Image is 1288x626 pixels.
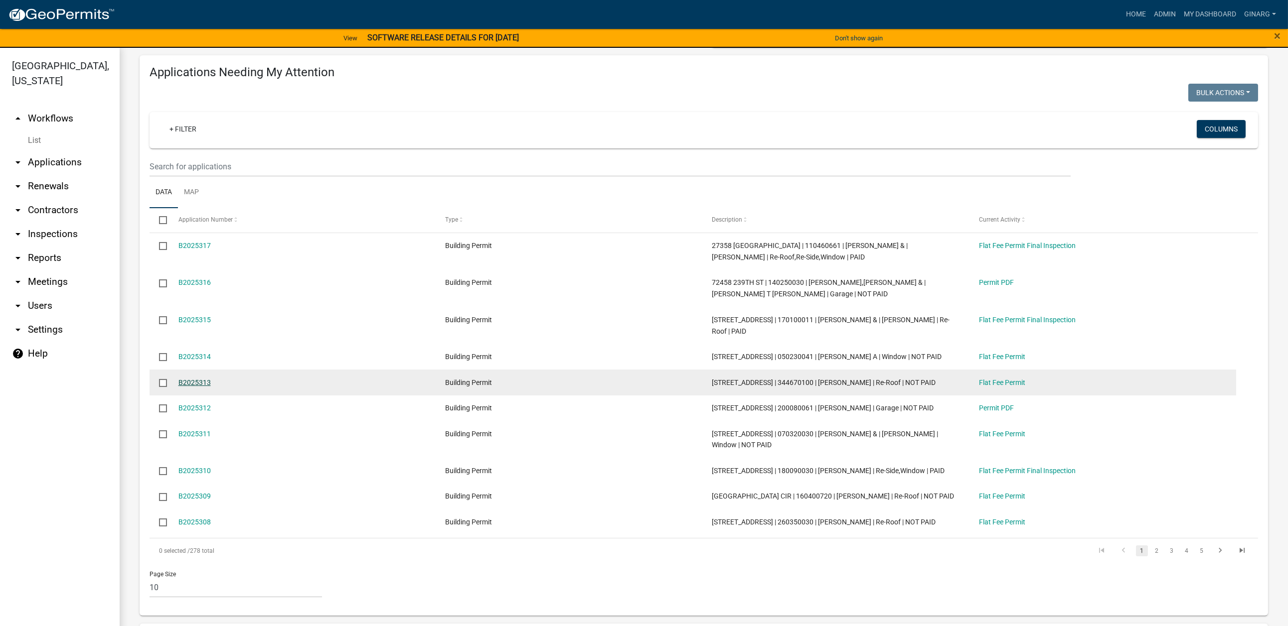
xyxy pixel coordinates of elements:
a: Permit PDF [979,404,1014,412]
div: 278 total [150,538,589,563]
a: 4 [1181,545,1193,556]
span: Current Activity [979,216,1020,223]
a: 3 [1166,545,1178,556]
span: 65536 120TH ST | 050230041 | HALVORSEN,LYNN A | Window | NOT PAID [712,353,942,361]
datatable-header-cell: Current Activity [969,208,1236,232]
a: Data [150,177,178,209]
span: Description [712,216,742,223]
span: Building Permit [445,518,492,526]
i: arrow_drop_down [12,228,24,240]
span: Building Permit [445,430,492,438]
a: B2025308 [178,518,211,526]
a: 1 [1136,545,1148,556]
span: Building Permit [445,404,492,412]
h4: Applications Needing My Attention [150,65,1258,80]
a: Flat Fee Permit Final Inspection [979,467,1076,475]
span: 72458 239TH ST | 140250030 | EDWIN,BRADLEY S & | VICTORIA T EDWIN | Garage | NOT PAID [712,278,926,298]
i: arrow_drop_up [12,113,24,125]
datatable-header-cell: Application Number [168,208,435,232]
span: Application Number [178,216,233,223]
a: Flat Fee Permit Final Inspection [979,316,1076,324]
button: Columns [1197,120,1246,138]
datatable-header-cell: Type [436,208,702,232]
a: Flat Fee Permit [979,518,1025,526]
i: arrow_drop_down [12,204,24,216]
li: page 3 [1164,542,1179,559]
span: Building Permit [445,378,492,386]
a: B2025313 [178,378,211,386]
span: Type [445,216,458,223]
li: page 2 [1149,542,1164,559]
input: Search for applications [150,156,1071,177]
a: go to previous page [1114,545,1133,556]
datatable-header-cell: Description [702,208,969,232]
li: page 1 [1134,542,1149,559]
button: Bulk Actions [1188,84,1258,102]
i: arrow_drop_down [12,156,24,168]
a: B2025314 [178,353,211,361]
a: go to last page [1233,545,1252,556]
a: + Filter [161,120,204,138]
a: Permit PDF [979,278,1014,286]
a: B2025309 [178,492,211,500]
span: 32239 760TH ST | 180090030 | CLARK,DEBORAH E | Re-Side,Window | PAID [712,467,945,475]
span: 32655 830TH AVE | 170100011 | THOMPSON,RANDY A & | KRISTIE L THOMPSON | Re-Roof | PAID [712,316,950,335]
a: View [339,30,361,46]
a: Flat Fee Permit [979,492,1025,500]
span: Building Permit [445,492,492,500]
span: Building Permit [445,467,492,475]
a: Flat Fee Permit [979,353,1025,361]
span: 16971 810TH AVE | 070320030 | THIMMESCH,CHARLES & | PAULA THIMMESCH | Window | NOT PAID [712,430,938,449]
span: 0 selected / [159,547,190,554]
span: Building Permit [445,242,492,250]
a: My Dashboard [1180,5,1240,24]
strong: SOFTWARE RELEASE DETAILS FOR [DATE] [367,33,519,42]
span: 32033 630TH AVE | 200080061 | KROEGER,BRANDON L | Garage | NOT PAID [712,404,934,412]
a: Map [178,177,205,209]
i: arrow_drop_down [12,252,24,264]
a: 2 [1151,545,1163,556]
a: go to next page [1211,545,1230,556]
a: B2025312 [178,404,211,412]
span: 85219 SOUTH ISLAND CIR | 160400720 | HOFFMAN,BARRY A | Re-Roof | NOT PAID [712,492,954,500]
li: page 4 [1179,542,1194,559]
span: Building Permit [445,353,492,361]
a: 5 [1196,545,1208,556]
a: Flat Fee Permit [979,378,1025,386]
a: ginarg [1240,5,1280,24]
i: arrow_drop_down [12,180,24,192]
button: Close [1274,30,1281,42]
li: page 5 [1194,542,1209,559]
a: B2025317 [178,242,211,250]
a: B2025311 [178,430,211,438]
i: help [12,348,24,360]
a: B2025315 [178,316,211,324]
datatable-header-cell: Select [150,208,168,232]
i: arrow_drop_down [12,324,24,336]
a: Home [1122,5,1150,24]
a: Flat Fee Permit Final Inspection [979,242,1076,250]
button: Don't show again [831,30,887,46]
a: go to first page [1092,545,1111,556]
a: B2025316 [178,278,211,286]
span: Building Permit [445,278,492,286]
span: × [1274,29,1281,43]
a: Admin [1150,5,1180,24]
span: 27358 850TH AVE | 110460661 | WIGHAM,JONATHAN D & | JESSECA RUTH STEINBORN | Re-Roof,Re-Side,Wind... [712,242,908,261]
span: 205 MAIN ST W | 260350030 | DOBBERSTEIN,BENNETT | Re-Roof | NOT PAID [712,518,936,526]
span: 21950 733RD AVE | 344670100 | BURKARD,ALEX R | Re-Roof | NOT PAID [712,378,936,386]
span: Building Permit [445,316,492,324]
a: B2025310 [178,467,211,475]
i: arrow_drop_down [12,300,24,312]
i: arrow_drop_down [12,276,24,288]
a: Flat Fee Permit [979,430,1025,438]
